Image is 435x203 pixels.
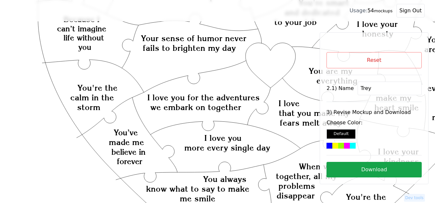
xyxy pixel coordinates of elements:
span: Usage: [349,7,367,14]
text: made me [109,138,144,147]
button: Reset [326,52,422,68]
text: you [79,42,92,52]
text: we embark on together [150,102,241,112]
small: mockups [374,8,393,13]
text: I love your [357,19,398,29]
small: Default [334,131,349,136]
text: to your job [274,17,317,27]
text: believe in [111,147,145,157]
text: You're the [77,83,118,93]
text: I love you [204,133,242,143]
text: honesty [362,29,394,39]
text: You’ve [114,128,138,138]
text: Your sense of humor never [141,33,246,43]
button: Sign Out [396,4,425,17]
label: Choose Color: [326,119,422,127]
text: You're the [346,192,386,202]
text: more every single day [184,143,270,152]
text: calm in the [70,93,114,103]
div: 54 [349,7,393,15]
text: You are my [309,66,353,76]
label: 3) Revise Mockup and Download [326,108,422,116]
text: When we’re [299,162,344,171]
text: everything [317,76,358,85]
text: that you make my [279,108,349,118]
text: I love you for the adventures [147,93,260,102]
text: life without [64,33,104,43]
text: storm [77,103,100,112]
text: can’t imagine [57,24,107,33]
text: fears melt away [280,118,342,128]
text: know what to say to make [146,184,249,194]
button: Download [326,162,422,177]
button: Dev tools [404,194,425,202]
text: I love [279,99,300,108]
label: 2.1) Name [326,85,354,92]
text: problems [279,181,315,191]
text: forever [117,157,142,166]
text: fails to brighten my day [143,43,236,53]
text: disappear [277,191,315,200]
text: together, all my [276,171,337,181]
text: You always [203,174,246,184]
